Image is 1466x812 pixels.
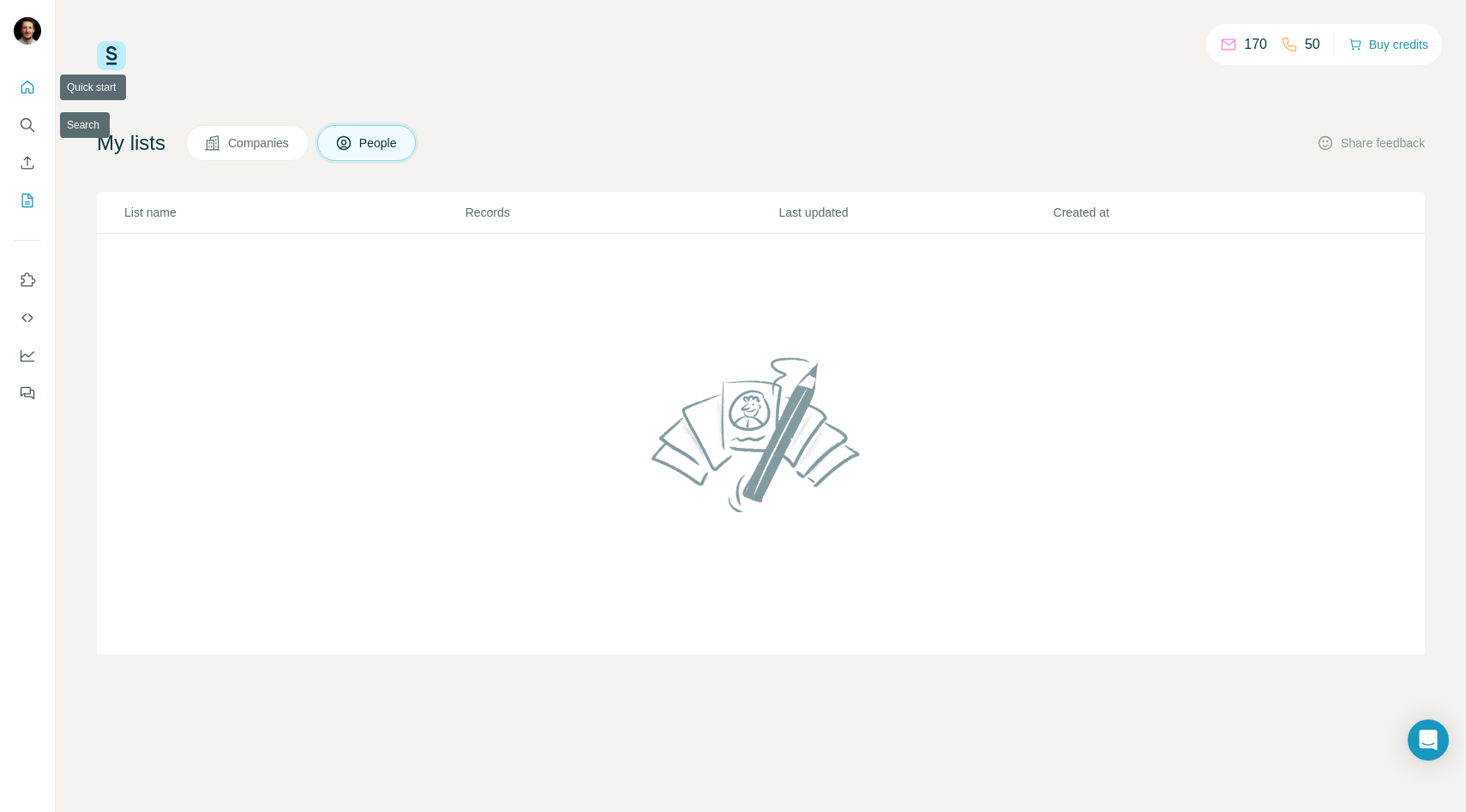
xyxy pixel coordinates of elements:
button: My lists [14,185,41,216]
button: Buy credits [1349,33,1428,57]
button: Use Surfe API [14,302,41,333]
button: Search [14,110,41,140]
button: Dashboard [14,340,41,371]
img: No lists found [645,343,878,526]
span: Companies [228,134,291,152]
p: 170 [1244,34,1267,55]
button: Feedback [14,378,41,409]
button: Enrich CSV [14,147,41,178]
span: People [359,134,399,152]
p: Last updated [779,204,1052,221]
div: Open Intercom Messenger [1408,719,1449,761]
p: 50 [1305,34,1320,55]
p: List name [124,204,464,221]
img: Surfe Logo [97,41,126,70]
button: Use Surfe on LinkedIn [14,265,41,296]
button: Share feedback [1317,134,1425,152]
button: Quick start [14,72,41,103]
h4: My lists [97,129,165,157]
p: Created at [1054,204,1326,221]
p: Records [466,204,778,221]
img: Avatar [14,17,41,45]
